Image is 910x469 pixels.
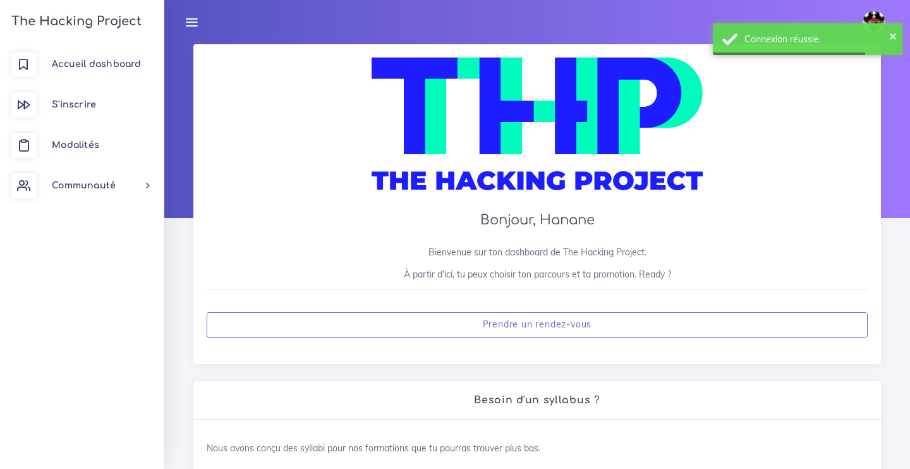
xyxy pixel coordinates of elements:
span: Modalités [52,140,99,150]
h2: Besoin d'un syllabus ? [207,394,868,406]
span: S'inscrire [52,100,96,109]
p: Nous avons conçu des syllabi pour nos formations que tu pourras trouver plus bas. [207,442,868,454]
span: Communauté [52,181,116,190]
p: À partir d'ici, tu peux choisir ton parcours et ta promotion. Ready ? [207,268,868,281]
img: avatar [863,11,885,33]
p: Bienvenue sur ton dashboard de The Hacking Project. [207,246,868,259]
div: Connexion réussie. [744,33,893,46]
button: × [889,29,897,42]
h3: The Hacking Project [8,15,142,28]
img: logo [372,58,702,204]
span: Accueil dashboard [52,59,141,69]
h3: Bonjour, Hanane [207,212,868,228]
a: Prendre un rendez-vous [207,312,868,338]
